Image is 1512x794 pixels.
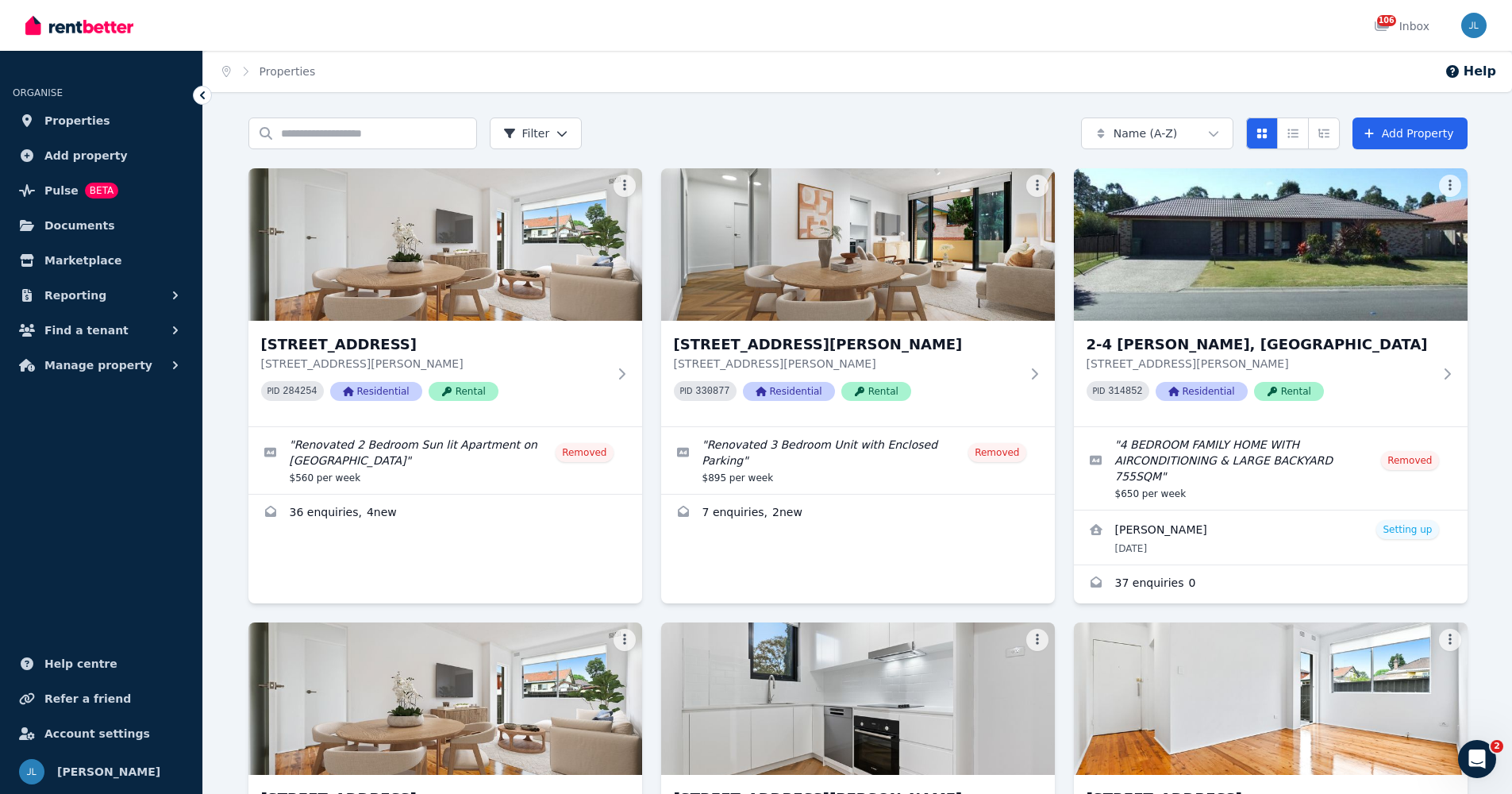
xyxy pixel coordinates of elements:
[1439,629,1461,651] button: More options
[13,245,190,276] a: Marketplace
[674,333,1020,356] h3: [STREET_ADDRESS][PERSON_NAME]
[1108,386,1142,397] code: 314852
[429,382,498,401] span: Rental
[1374,18,1429,34] div: Inbox
[1352,118,1468,149] a: Add Property
[1461,13,1487,38] img: Joanne Lau
[614,175,636,197] button: More options
[44,689,131,708] span: Refer a friend
[13,210,190,241] a: Documents
[1445,62,1496,81] button: Help
[44,146,128,165] span: Add property
[1277,118,1309,149] button: Compact list view
[1246,118,1340,149] div: View options
[13,105,190,137] a: Properties
[44,724,150,743] span: Account settings
[1074,622,1468,775] img: 3/2 Neale Street, Belmore
[1114,125,1178,141] span: Name (A-Z)
[1074,168,1468,426] a: 2-4 Yovan Court, Loganlea2-4 [PERSON_NAME], [GEOGRAPHIC_DATA][STREET_ADDRESS][PERSON_NAME]PID 314...
[1074,511,1468,565] a: View details for Thomas Foldvary
[13,87,63,98] span: ORGANISE
[44,286,106,305] span: Reporting
[25,13,133,37] img: RentBetter
[503,125,550,141] span: Filter
[13,718,190,750] a: Account settings
[1254,382,1324,401] span: Rental
[1087,356,1433,372] p: [STREET_ADDRESS][PERSON_NAME]
[1246,118,1278,149] button: Card view
[661,495,1055,533] a: Enquiries for 1/25 Charles Street, Five Dock
[85,183,118,198] span: BETA
[13,140,190,172] a: Add property
[13,683,190,715] a: Refer a friend
[1156,382,1248,401] span: Residential
[743,382,835,401] span: Residential
[267,387,280,395] small: PID
[248,622,642,775] img: 2/2 Neale Street, Belmore
[13,279,190,311] button: Reporting
[1081,118,1233,149] button: Name (A-Z)
[1093,387,1106,395] small: PID
[1377,15,1396,26] span: 106
[248,168,642,321] img: 1/2 Neale Street, Belmore
[661,622,1055,775] img: 2/25 Charles Street, Five Dock
[44,181,79,200] span: Pulse
[1026,629,1048,651] button: More options
[57,762,160,781] span: [PERSON_NAME]
[1074,427,1468,510] a: Edit listing: 4 BEDROOM FAMILY HOME WITH AIRCONDITIONING & LARGE BACKYARD 755SQM
[44,251,121,270] span: Marketplace
[13,314,190,346] button: Find a tenant
[261,333,607,356] h3: [STREET_ADDRESS]
[283,386,317,397] code: 284254
[1491,740,1503,753] span: 2
[44,356,152,375] span: Manage property
[248,168,642,426] a: 1/2 Neale Street, Belmore[STREET_ADDRESS][STREET_ADDRESS][PERSON_NAME]PID 284254ResidentialRental
[1308,118,1340,149] button: Expanded list view
[1074,565,1468,603] a: Enquiries for 2-4 Yovan Court, Loganlea
[661,427,1055,494] a: Edit listing: Renovated 3 Bedroom Unit with Enclosed Parking
[841,382,911,401] span: Rental
[661,168,1055,321] img: 1/25 Charles Street, Five Dock
[1439,175,1461,197] button: More options
[680,387,693,395] small: PID
[1026,175,1048,197] button: More options
[248,495,642,533] a: Enquiries for 1/2 Neale Street, Belmore
[490,118,583,149] button: Filter
[661,168,1055,426] a: 1/25 Charles Street, Five Dock[STREET_ADDRESS][PERSON_NAME][STREET_ADDRESS][PERSON_NAME]PID 33087...
[1087,333,1433,356] h3: 2-4 [PERSON_NAME], [GEOGRAPHIC_DATA]
[248,427,642,494] a: Edit listing: Renovated 2 Bedroom Sun lit Apartment on Quite Street
[13,175,190,206] a: PulseBETA
[19,759,44,784] img: Joanne Lau
[330,382,422,401] span: Residential
[695,386,729,397] code: 330877
[674,356,1020,372] p: [STREET_ADDRESS][PERSON_NAME]
[44,111,110,130] span: Properties
[203,51,334,92] nav: Breadcrumb
[44,654,117,673] span: Help centre
[44,321,129,340] span: Find a tenant
[260,65,316,78] a: Properties
[1458,740,1496,778] iframe: Intercom live chat
[13,349,190,381] button: Manage property
[261,356,607,372] p: [STREET_ADDRESS][PERSON_NAME]
[1074,168,1468,321] img: 2-4 Yovan Court, Loganlea
[13,648,190,680] a: Help centre
[614,629,636,651] button: More options
[44,216,115,235] span: Documents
